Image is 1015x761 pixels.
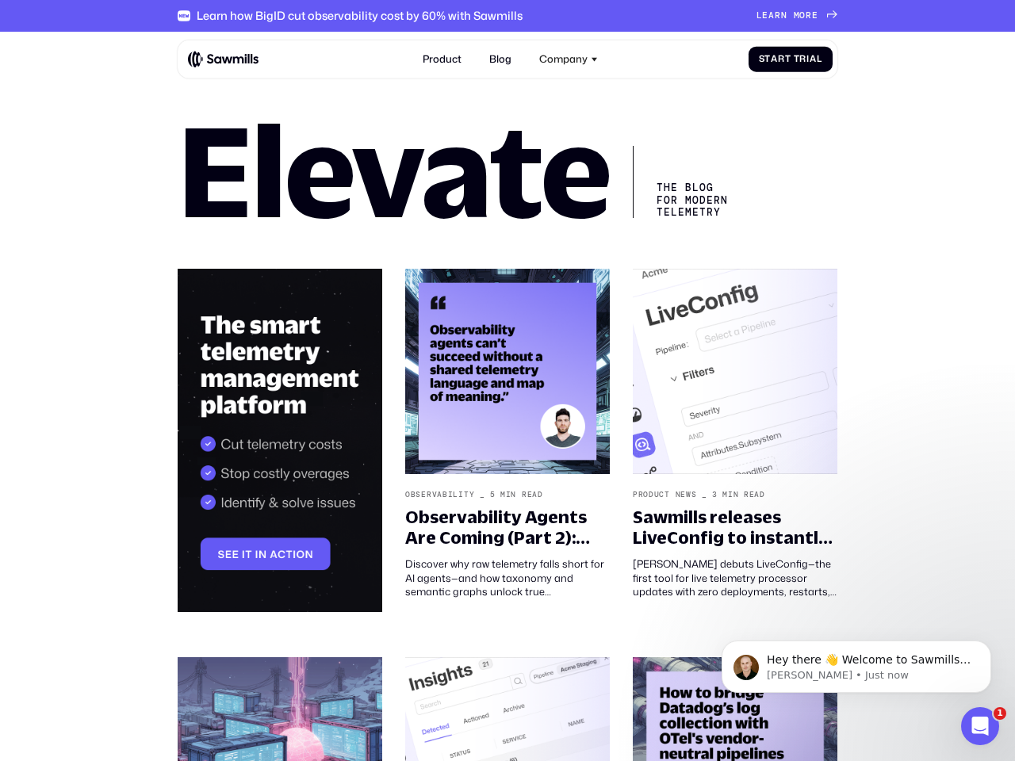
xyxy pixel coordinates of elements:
div: [PERSON_NAME] debuts LiveConfig—the first tool for live telemetry processor updates with zero dep... [633,557,837,600]
iframe: Intercom live chat [961,707,999,745]
div: Sawmills releases LiveConfig to instantly configure your telemetry pipeline without deployment [633,507,837,549]
div: Discover why raw telemetry falls short for AI agents—and how taxonomy and semantic graphs unlock ... [405,557,610,600]
span: m [794,10,800,21]
span: r [778,54,785,64]
div: Product News [633,490,697,499]
span: e [762,10,768,21]
div: min read [722,490,765,499]
span: e [812,10,818,21]
div: 3 [712,490,718,499]
span: a [768,10,775,21]
div: Observability Agents Are Coming (Part 2): Telemetry Taxonomy and Semantics – The Missing Link [405,507,610,549]
span: r [806,10,812,21]
div: Observability [405,490,474,499]
span: L [756,10,763,21]
a: Product [415,45,469,73]
a: Blog [481,45,519,73]
span: l [817,54,822,64]
div: 5 [490,490,496,499]
div: Learn how BigID cut observability cost by 60% with Sawmills [197,9,523,22]
a: Learnmore [756,10,837,21]
div: Company [539,53,588,65]
div: _ [480,490,485,499]
span: t [785,54,791,64]
span: o [799,10,806,21]
div: min read [500,490,543,499]
a: StartTrial [749,46,833,72]
a: Observability_5min readObservability Agents Are Coming (Part 2): Telemetry Taxonomy and Semantics... [396,260,619,621]
span: r [775,10,781,21]
span: a [771,54,778,64]
div: The Blog for Modern telemetry [633,146,734,218]
h1: Elevate [178,120,611,218]
span: i [806,54,810,64]
span: S [759,54,765,64]
span: n [781,10,787,21]
a: Product News_3min readSawmills releases LiveConfig to instantly configure your telemetry pipeline... [624,260,847,621]
span: 1 [994,707,1006,720]
div: Company [532,45,606,73]
span: r [799,54,806,64]
span: a [810,54,817,64]
div: _ [702,490,707,499]
span: t [764,54,771,64]
iframe: Intercom notifications message [698,607,1015,718]
span: T [794,54,800,64]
